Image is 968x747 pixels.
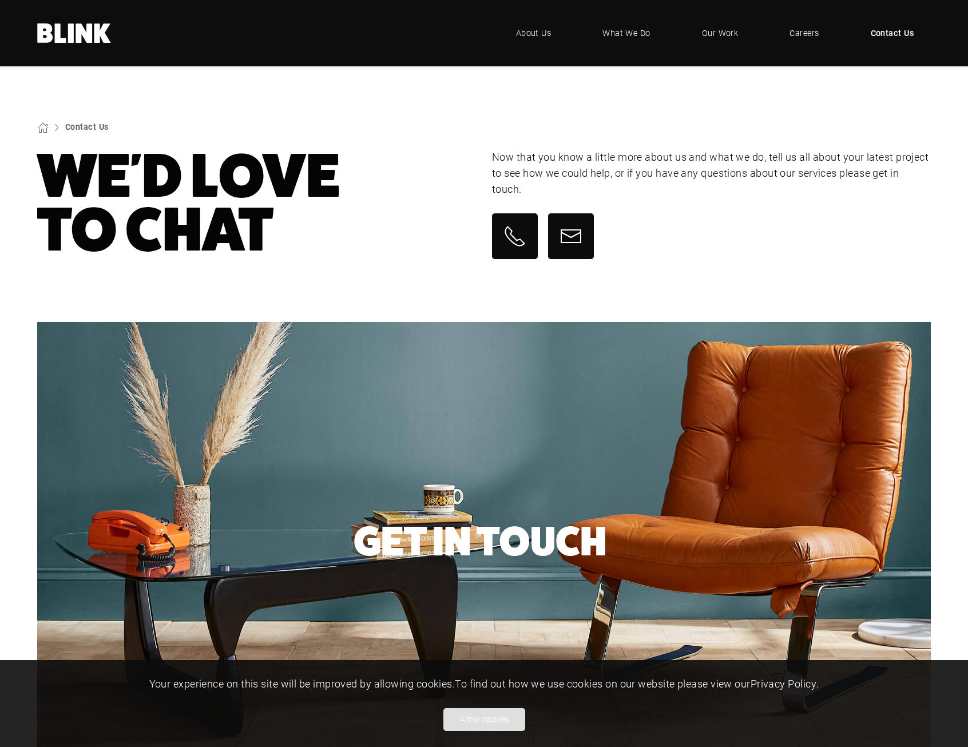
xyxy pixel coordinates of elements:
[499,16,569,50] a: About Us
[602,27,650,39] span: What We Do
[492,149,931,197] p: Now that you know a little more about us and what we do, tell us all about your latest project to...
[37,23,112,43] a: Home
[751,677,816,690] a: Privacy Policy
[772,16,836,50] a: Careers
[354,523,606,559] h2: Get In Touch
[702,27,739,39] span: Our Work
[516,27,552,39] span: About Us
[37,149,476,257] h1: We'd Love To Chat
[871,27,914,39] span: Contact Us
[685,16,756,50] a: Our Work
[585,16,668,50] a: What We Do
[65,121,109,132] a: Contact Us
[149,677,819,690] span: Your experience on this site will be improved by allowing cookies. To find out how we use cookies...
[790,27,819,39] span: Careers
[443,708,525,731] button: Allow cookies
[854,16,931,50] a: Contact Us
